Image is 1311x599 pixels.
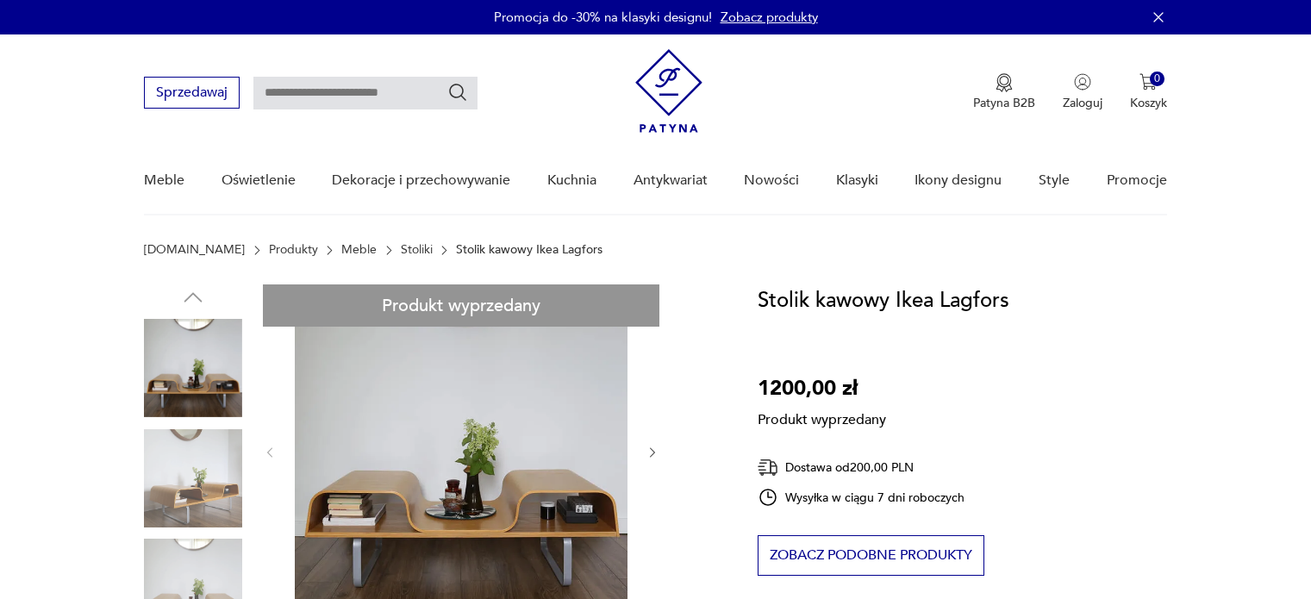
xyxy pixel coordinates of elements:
button: Szukaj [447,82,468,103]
a: Zobacz produkty [721,9,818,26]
img: Ikonka użytkownika [1074,73,1091,90]
a: Sprzedawaj [144,88,240,100]
a: Kuchnia [547,147,596,214]
div: Wysyłka w ciągu 7 dni roboczych [758,487,965,508]
p: Stolik kawowy Ikea Lagfors [456,243,602,257]
a: Antykwariat [634,147,708,214]
button: Zobacz podobne produkty [758,535,984,576]
a: Ikona medaluPatyna B2B [973,73,1035,111]
p: Patyna B2B [973,95,1035,111]
div: Dostawa od 200,00 PLN [758,457,965,478]
img: Patyna - sklep z meblami i dekoracjami vintage [635,49,702,133]
img: Ikona koszyka [1139,73,1157,90]
button: Patyna B2B [973,73,1035,111]
a: Style [1039,147,1070,214]
p: Zaloguj [1063,95,1102,111]
p: Promocja do -30% na klasyki designu! [494,9,712,26]
a: Klasyki [836,147,878,214]
a: Meble [144,147,184,214]
a: Promocje [1107,147,1167,214]
a: Stoliki [401,243,433,257]
button: Zaloguj [1063,73,1102,111]
h1: Stolik kawowy Ikea Lagfors [758,284,1009,317]
p: 1200,00 zł [758,372,886,405]
p: Produkt wyprzedany [758,405,886,429]
a: Nowości [744,147,799,214]
div: 0 [1150,72,1164,86]
a: Ikony designu [915,147,1002,214]
img: Ikona medalu [996,73,1013,92]
p: Koszyk [1130,95,1167,111]
a: Oświetlenie [222,147,296,214]
a: [DOMAIN_NAME] [144,243,245,257]
a: Produkty [269,243,318,257]
img: Ikona dostawy [758,457,778,478]
a: Dekoracje i przechowywanie [332,147,510,214]
button: Sprzedawaj [144,77,240,109]
a: Meble [341,243,377,257]
button: 0Koszyk [1130,73,1167,111]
